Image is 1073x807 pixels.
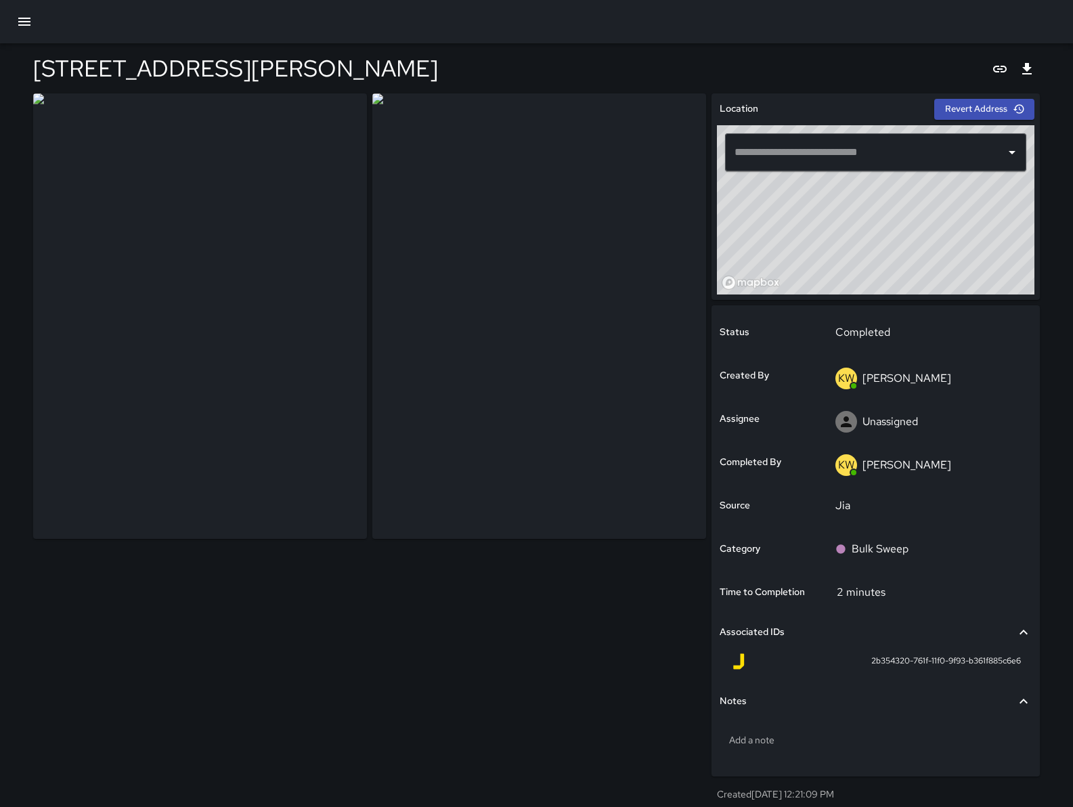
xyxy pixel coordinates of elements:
[720,102,758,116] h6: Location
[720,412,760,427] h6: Assignee
[33,93,367,539] img: request_images%2F87732760-761f-11f0-9f93-b361f885c6e6
[720,498,750,513] h6: Source
[1013,56,1041,83] button: Export
[720,617,1032,648] div: Associated IDs
[838,457,854,473] p: KW
[372,93,706,539] img: request_images%2F88f53380-761f-11f0-9f93-b361f885c6e6
[720,625,785,640] h6: Associated IDs
[33,54,438,83] h4: [STREET_ADDRESS][PERSON_NAME]
[720,455,781,470] h6: Completed By
[871,655,1021,668] span: 2b354320-761f-11f0-9f93-b361f885c6e6
[1003,143,1022,162] button: Open
[720,325,749,340] h6: Status
[934,99,1034,120] button: Revert Address
[720,686,1032,717] div: Notes
[862,414,918,429] p: Unassigned
[720,542,760,557] h6: Category
[835,324,1023,341] p: Completed
[835,498,1023,514] p: Jia
[729,733,1022,747] p: Add a note
[986,56,1013,83] button: Copy link
[837,585,885,599] p: 2 minutes
[838,370,854,387] p: KW
[720,368,769,383] h6: Created By
[720,694,747,709] h6: Notes
[720,585,805,600] h6: Time to Completion
[862,371,951,385] p: [PERSON_NAME]
[852,541,908,557] p: Bulk Sweep
[717,787,1034,801] p: Created [DATE] 12:21:09 PM
[862,458,951,472] p: [PERSON_NAME]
